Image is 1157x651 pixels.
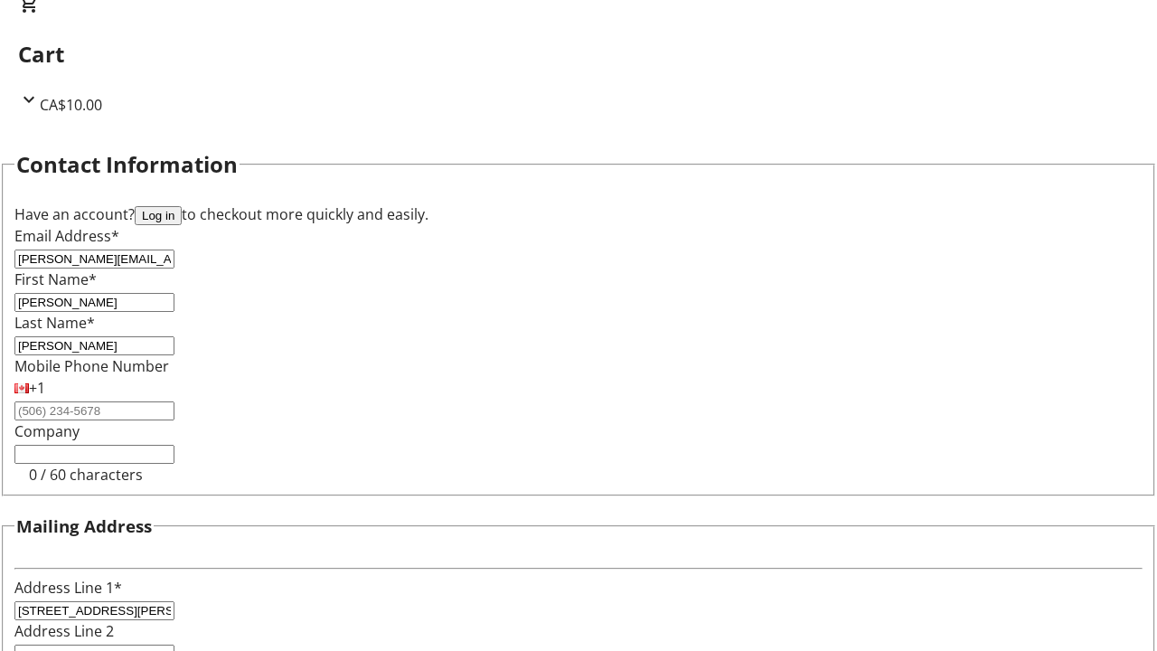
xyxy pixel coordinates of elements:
[14,269,97,289] label: First Name*
[135,206,182,225] button: Log in
[14,356,169,376] label: Mobile Phone Number
[40,95,102,115] span: CA$10.00
[14,226,119,246] label: Email Address*
[14,401,174,420] input: (506) 234-5678
[29,465,143,485] tr-character-limit: 0 / 60 characters
[14,203,1143,225] div: Have an account? to checkout more quickly and easily.
[14,621,114,641] label: Address Line 2
[14,578,122,598] label: Address Line 1*
[14,421,80,441] label: Company
[18,38,1139,71] h2: Cart
[16,148,238,181] h2: Contact Information
[14,601,174,620] input: Address
[14,313,95,333] label: Last Name*
[16,514,152,539] h3: Mailing Address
